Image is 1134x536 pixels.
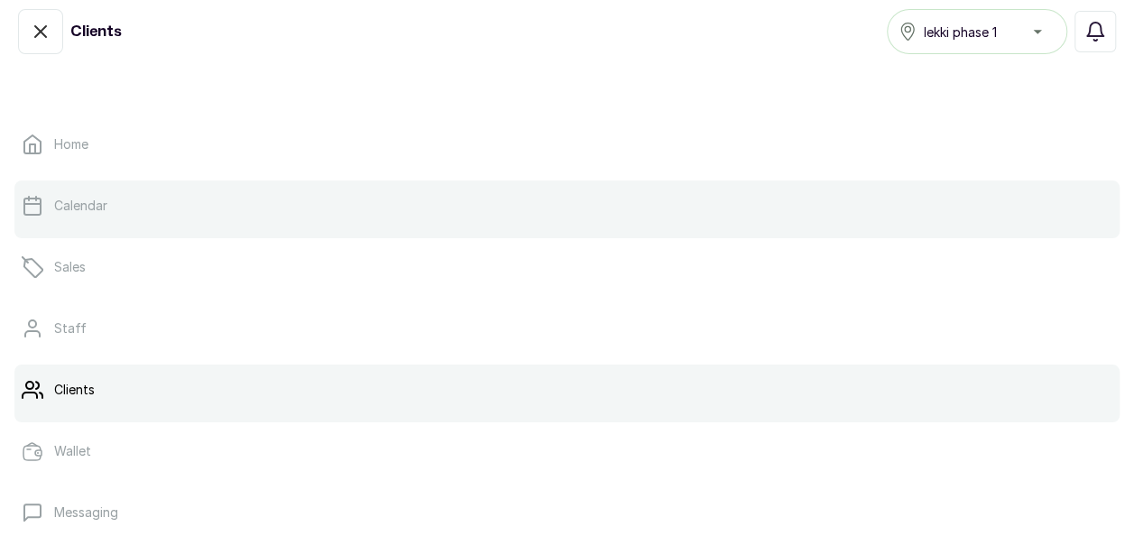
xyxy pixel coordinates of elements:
a: Home [14,119,1120,170]
a: Sales [14,242,1120,292]
p: Clients [54,381,95,399]
p: Wallet [54,442,91,460]
p: Home [54,135,88,153]
a: Clients [14,365,1120,415]
a: Staff [14,303,1120,354]
p: Sales [54,258,86,276]
a: Calendar [14,180,1120,231]
button: lekki phase 1 [887,9,1067,54]
a: Wallet [14,426,1120,476]
h1: Clients [70,21,122,42]
p: Staff [54,319,87,337]
p: Messaging [54,504,118,522]
span: lekki phase 1 [924,23,997,42]
p: Calendar [54,197,107,215]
